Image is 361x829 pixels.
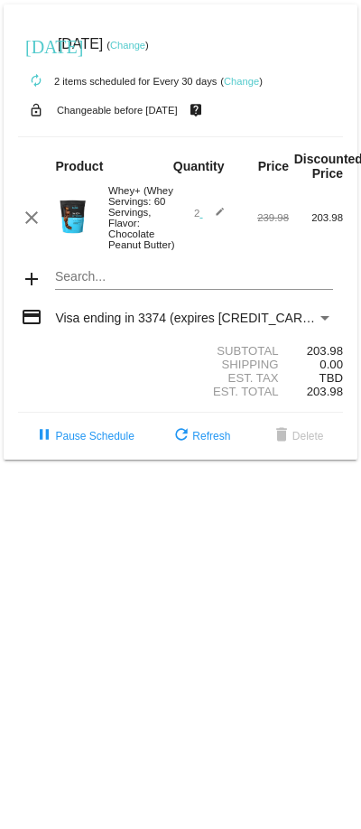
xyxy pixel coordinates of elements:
[289,344,343,358] div: 203.98
[235,212,289,223] div: 239.98
[289,212,343,223] div: 203.98
[55,159,103,173] strong: Product
[173,159,225,173] strong: Quantity
[25,34,47,56] mat-icon: [DATE]
[18,76,217,87] small: 2 items scheduled for Every 30 days
[256,420,338,452] button: Delete
[180,358,289,371] div: Shipping
[307,385,343,398] span: 203.98
[55,199,91,235] img: Image-1-Carousel-Whey-5lb-CPB-no-badge-1000x1000-Transp.png
[180,385,289,398] div: Est. Total
[319,371,343,385] span: TBD
[55,270,332,284] input: Search...
[171,430,230,442] span: Refresh
[194,208,225,219] span: 2
[319,358,343,371] span: 0.00
[271,430,324,442] span: Delete
[21,268,42,290] mat-icon: add
[19,420,148,452] button: Pause Schedule
[99,185,180,250] div: Whey+ (Whey Servings: 60 Servings, Flavor: Chocolate Peanut Butter)
[21,207,42,228] mat-icon: clear
[203,207,225,228] mat-icon: edit
[220,76,263,87] small: ( )
[258,159,289,173] strong: Price
[106,40,149,51] small: ( )
[171,425,192,447] mat-icon: refresh
[33,430,134,442] span: Pause Schedule
[185,98,207,122] mat-icon: live_help
[25,98,47,122] mat-icon: lock_open
[57,105,178,116] small: Changeable before [DATE]
[25,70,47,92] mat-icon: autorenew
[110,40,145,51] a: Change
[55,311,332,325] mat-select: Payment Method
[156,420,245,452] button: Refresh
[55,311,357,325] span: Visa ending in 3374 (expires [CREDIT_CARD_DATA])
[271,425,292,447] mat-icon: delete
[180,371,289,385] div: Est. Tax
[21,306,42,328] mat-icon: credit_card
[180,344,289,358] div: Subtotal
[33,425,55,447] mat-icon: pause
[224,76,259,87] a: Change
